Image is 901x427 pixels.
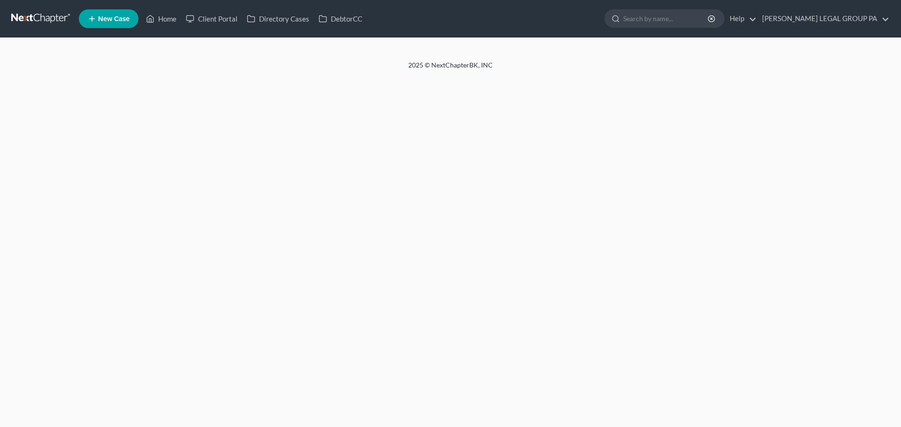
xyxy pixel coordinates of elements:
div: 2025 © NextChapterBK, INC [183,60,718,77]
span: New Case [98,15,130,22]
a: Home [141,10,181,27]
input: Search by name... [623,10,709,27]
a: Client Portal [181,10,242,27]
a: Help [725,10,756,27]
a: DebtorCC [314,10,367,27]
a: [PERSON_NAME] LEGAL GROUP PA [757,10,889,27]
a: Directory Cases [242,10,314,27]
